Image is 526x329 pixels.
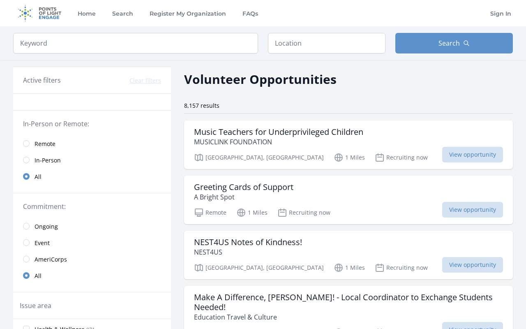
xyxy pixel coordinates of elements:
h3: Greeting Cards of Support [194,182,293,192]
a: Event [13,234,171,251]
h3: Music Teachers for Underprivileged Children [194,127,363,137]
p: NEST4US [194,247,302,257]
a: Remote [13,135,171,152]
span: View opportunity [442,147,503,162]
p: 1 Miles [236,208,268,218]
span: All [35,272,42,280]
button: Clear filters [129,76,161,85]
p: 1 Miles [334,263,365,273]
a: All [13,168,171,185]
a: In-Person [13,152,171,168]
p: MUSICLINK FOUNDATION [194,137,363,147]
h2: Volunteer Opportunities [184,70,337,88]
a: NEST4US Notes of Kindness! NEST4US [GEOGRAPHIC_DATA], [GEOGRAPHIC_DATA] 1 Miles Recruiting now Vi... [184,231,513,279]
button: Search [395,33,513,53]
span: All [35,173,42,181]
legend: In-Person or Remote: [23,119,161,129]
h3: Active filters [23,75,61,85]
p: [GEOGRAPHIC_DATA], [GEOGRAPHIC_DATA] [194,263,324,273]
span: View opportunity [442,257,503,273]
span: Remote [35,140,55,148]
p: 1 Miles [334,153,365,162]
span: Event [35,239,50,247]
p: Remote [194,208,226,218]
p: A Bright Spot [194,192,293,202]
span: Ongoing [35,222,58,231]
legend: Issue area [20,301,51,310]
input: Keyword [13,33,258,53]
p: [GEOGRAPHIC_DATA], [GEOGRAPHIC_DATA] [194,153,324,162]
span: View opportunity [442,202,503,218]
h3: NEST4US Notes of Kindness! [194,237,302,247]
p: Recruiting now [375,153,428,162]
input: Location [268,33,385,53]
p: Education Travel & Culture [194,312,503,322]
a: Greeting Cards of Support A Bright Spot Remote 1 Miles Recruiting now View opportunity [184,176,513,224]
legend: Commitment: [23,202,161,211]
a: Ongoing [13,218,171,234]
a: AmeriCorps [13,251,171,267]
a: All [13,267,171,284]
h3: Make A Difference, [PERSON_NAME]! - Local Coordinator to Exchange Students Needed! [194,292,503,312]
a: Music Teachers for Underprivileged Children MUSICLINK FOUNDATION [GEOGRAPHIC_DATA], [GEOGRAPHIC_D... [184,120,513,169]
span: 8,157 results [184,102,219,109]
p: Recruiting now [375,263,428,273]
span: AmeriCorps [35,255,67,264]
p: Recruiting now [277,208,330,218]
span: In-Person [35,156,61,164]
span: Search [438,38,460,48]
